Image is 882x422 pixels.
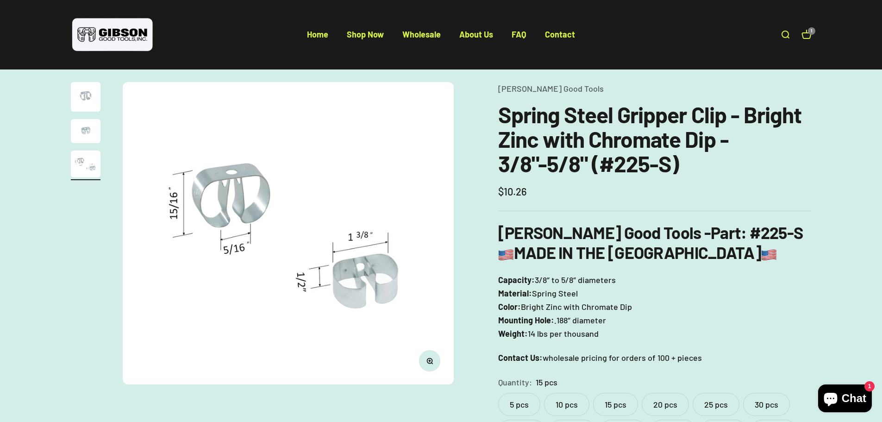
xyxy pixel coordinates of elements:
strong: : #225-S [741,222,803,242]
cart-count: 1 [808,27,815,35]
a: [PERSON_NAME] Good Tools [498,83,604,94]
img: close up of a spring steel gripper clip, tool clip, durable, secure holding, Excellent corrosion ... [71,151,100,177]
sale-price: $10.26 [498,183,527,200]
img: close up of a spring steel gripper clip, tool clip, durable, secure holding, Excellent corrosion ... [71,119,100,143]
strong: Color: [498,302,521,312]
img: Spring Steel Gripper Clip - Bright Zinc with Chromate Dip - 3/8"-5/8" (#225-S) [71,82,100,112]
strong: Weight: [498,328,528,339]
a: About Us [459,29,493,39]
p: wholesale pricing for orders of 100 + pieces [498,351,812,365]
button: Go to item 1 [71,82,100,114]
strong: Material: [498,288,532,298]
variant-option-value: 15 pcs [536,376,557,389]
h1: Spring Steel Gripper Clip - Bright Zinc with Chromate Dip - 3/8"-5/8" (#225-S) [498,102,812,176]
button: Go to item 3 [71,151,100,180]
a: Shop Now [347,29,384,39]
a: Home [307,29,328,39]
b: [PERSON_NAME] Good Tools - [498,222,741,242]
legend: Quantity: [498,376,532,389]
strong: Mounting Hole: [498,315,554,325]
a: FAQ [512,29,526,39]
a: Contact [545,29,575,39]
p: 3/8″ to 5/8″ diameters Spring Steel Bright Zinc with Chromate Dip .188″ diameter 14 lbs per thousand [498,273,812,340]
span: Part [711,222,741,242]
b: MADE IN THE [GEOGRAPHIC_DATA] [498,242,777,262]
strong: Contact Us: [498,353,543,363]
strong: Capacity: [498,275,535,285]
a: Wholesale [402,29,441,39]
inbox-online-store-chat: Shopify online store chat [815,384,875,415]
img: close up of a spring steel gripper clip, tool clip, durable, secure holding, Excellent corrosion ... [123,82,454,384]
button: Go to item 2 [71,119,100,146]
